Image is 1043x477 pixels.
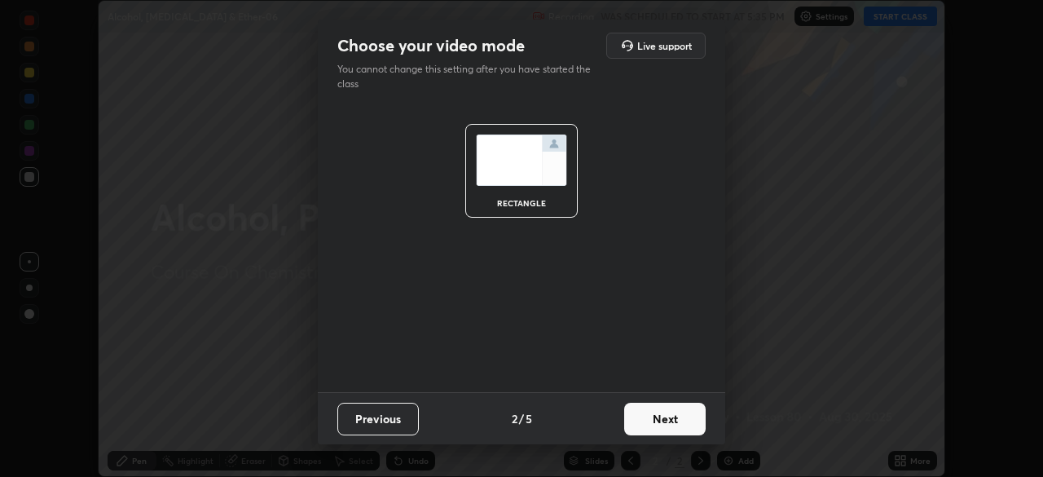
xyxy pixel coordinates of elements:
[512,410,517,427] h4: 2
[476,135,567,186] img: normalScreenIcon.ae25ed63.svg
[637,41,692,51] h5: Live support
[337,403,419,435] button: Previous
[624,403,706,435] button: Next
[337,62,601,91] p: You cannot change this setting after you have started the class
[519,410,524,427] h4: /
[337,35,525,56] h2: Choose your video mode
[489,199,554,207] div: rectangle
[526,410,532,427] h4: 5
